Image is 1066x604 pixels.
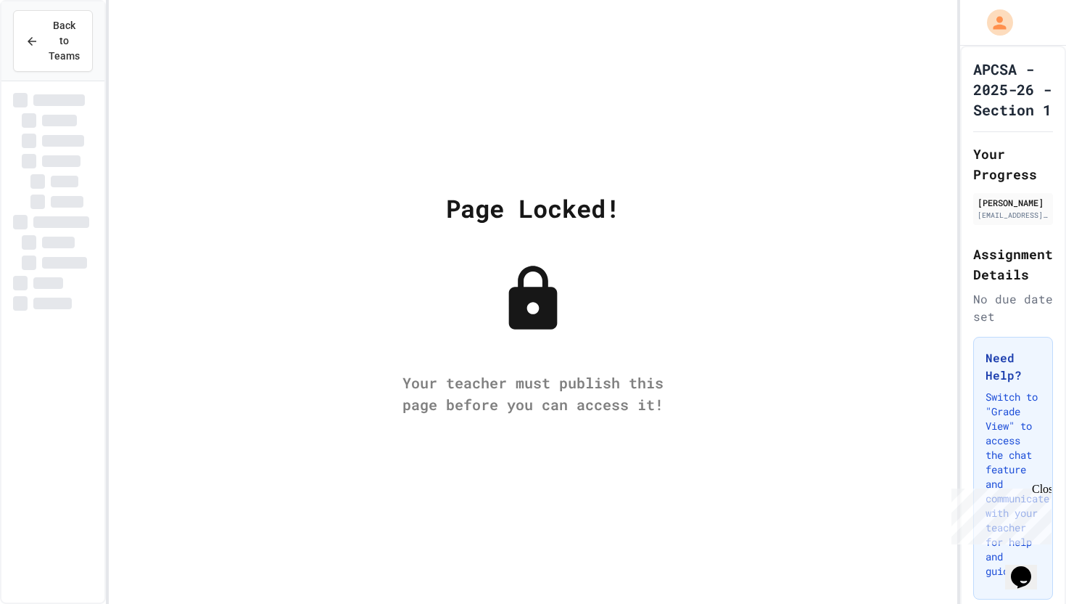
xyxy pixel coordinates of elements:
div: [EMAIL_ADDRESS][DOMAIN_NAME] [978,210,1049,221]
div: [PERSON_NAME] [978,196,1049,209]
h3: Need Help? [986,349,1041,384]
span: Back to Teams [47,18,80,64]
div: No due date set [973,290,1053,325]
div: Your teacher must publish this page before you can access it! [388,372,678,415]
h2: Your Progress [973,144,1053,184]
div: My Account [972,6,1017,39]
div: Page Locked! [446,189,620,226]
h1: APCSA - 2025-26 - Section 1 [973,59,1053,120]
h2: Assignment Details [973,244,1053,285]
iframe: chat widget [946,483,1051,544]
button: Back to Teams [13,10,93,72]
div: Chat with us now!Close [6,6,100,92]
p: Switch to "Grade View" to access the chat feature and communicate with your teacher for help and ... [986,390,1041,579]
iframe: chat widget [1005,546,1051,589]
